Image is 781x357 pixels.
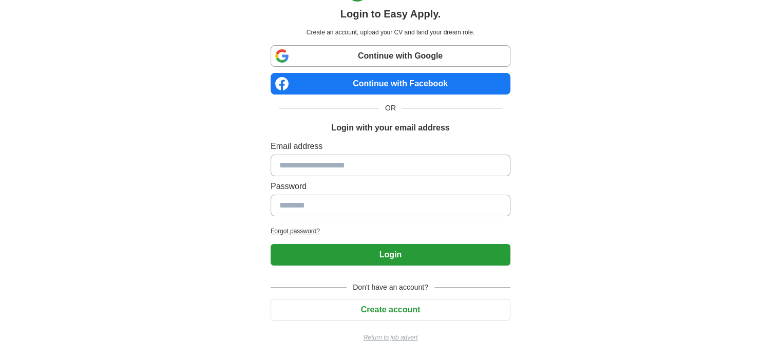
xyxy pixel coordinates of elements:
a: Return to job advert [271,333,510,342]
label: Password [271,180,510,193]
p: Create an account, upload your CV and land your dream role. [273,28,508,37]
button: Create account [271,299,510,321]
h1: Login to Easy Apply. [340,6,441,22]
span: Don't have an account? [347,282,434,293]
button: Login [271,244,510,266]
a: Create account [271,305,510,314]
a: Forgot password? [271,227,510,236]
a: Continue with Google [271,45,510,67]
span: OR [379,103,402,114]
label: Email address [271,140,510,153]
h1: Login with your email address [331,122,449,134]
a: Continue with Facebook [271,73,510,95]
